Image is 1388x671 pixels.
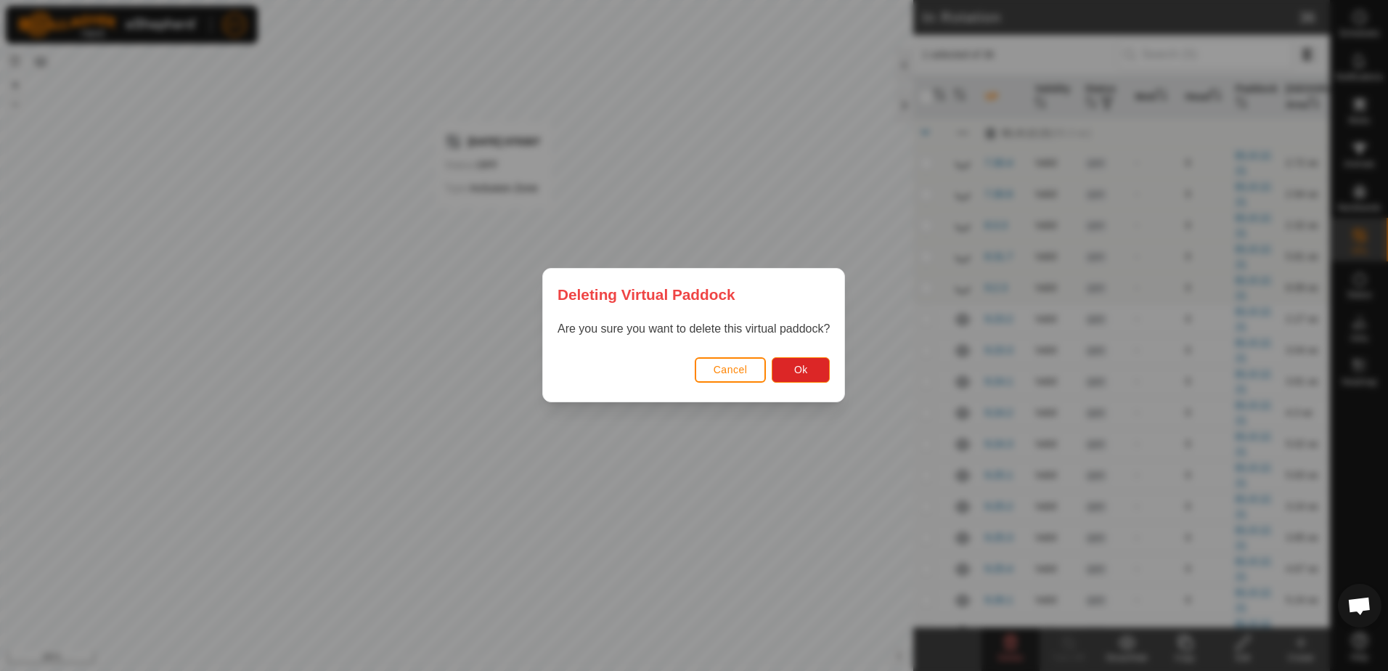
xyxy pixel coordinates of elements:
[695,357,767,383] button: Cancel
[558,321,830,338] p: Are you sure you want to delete this virtual paddock?
[794,365,808,376] span: Ok
[558,283,735,306] span: Deleting Virtual Paddock
[714,365,748,376] span: Cancel
[1338,584,1381,627] div: Open chat
[772,357,830,383] button: Ok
